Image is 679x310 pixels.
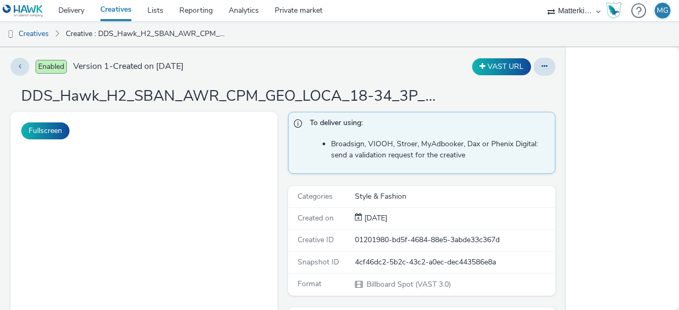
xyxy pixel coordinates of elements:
[606,2,622,19] img: Hawk Academy
[310,118,544,131] span: To deliver using:
[355,191,554,202] div: Style & Fashion
[5,29,16,40] img: dooh
[60,21,230,47] a: Creative : DDS_Hawk_H2_SBAN_AWR_CPM_GEO_LOCA_18-34_3P_ALL_A18-34_PMP_Hawk_CPM_SSD_1x1_NA_NA_Hawk_...
[362,213,387,224] div: Creation 01 October 2025, 17:51
[3,4,43,17] img: undefined Logo
[298,257,339,267] span: Snapshot ID
[355,257,554,268] div: 4cf46dc2-5b2c-43c2-a0ec-dec443586e8a
[73,60,184,73] span: Version 1 - Created on [DATE]
[21,86,446,107] h1: DDS_Hawk_H2_SBAN_AWR_CPM_GEO_LOCA_18-34_3P_ALL_A18-34_PMP_Hawk_CPM_SSD_1x1_NA_NA_Hawk_PrOOH:D4296...
[472,58,531,75] button: VAST URL
[298,279,321,289] span: Format
[298,191,333,201] span: Categories
[362,213,387,223] span: [DATE]
[657,3,668,19] div: MG
[21,122,69,139] button: Fullscreen
[36,60,67,74] span: Enabled
[469,58,534,75] div: Duplicate the creative as a VAST URL
[606,2,626,19] a: Hawk Academy
[298,235,334,245] span: Creative ID
[355,235,554,245] div: 01201980-bd5f-4684-88e5-3abde33c367d
[365,279,451,289] span: Billboard Spot (VAST 3.0)
[331,139,549,161] li: Broadsign, VIOOH, Stroer, MyAdbooker, Dax or Phenix Digital: send a validation request for the cr...
[298,213,334,223] span: Created on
